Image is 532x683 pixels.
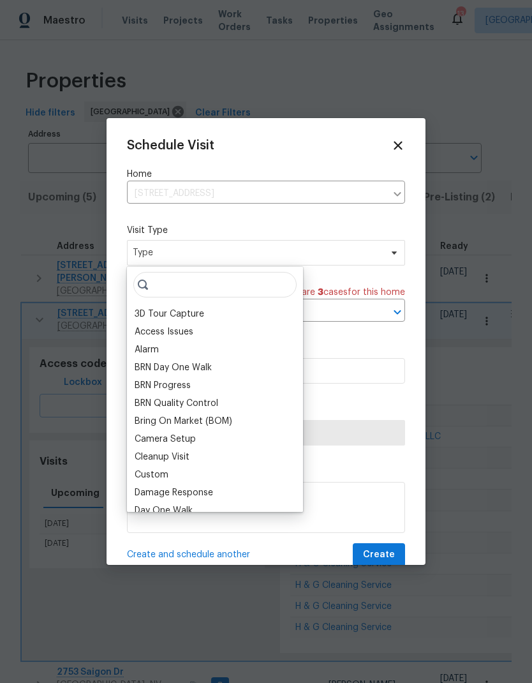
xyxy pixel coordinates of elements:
[127,224,405,237] label: Visit Type
[135,326,193,338] div: Access Issues
[135,343,159,356] div: Alarm
[135,361,212,374] div: BRN Day One Walk
[135,504,193,517] div: Day One Walk
[135,397,218,410] div: BRN Quality Control
[135,486,213,499] div: Damage Response
[388,303,406,321] button: Open
[135,433,196,446] div: Camera Setup
[135,308,204,320] div: 3D Tour Capture
[135,451,189,463] div: Cleanup Visit
[133,246,381,259] span: Type
[127,548,250,561] span: Create and schedule another
[135,469,168,481] div: Custom
[127,184,386,204] input: Enter in an address
[127,168,405,181] label: Home
[135,379,191,392] div: BRN Progress
[318,288,323,297] span: 3
[391,139,405,153] span: Close
[353,543,405,567] button: Create
[277,286,405,299] span: There are case s for this home
[135,415,232,428] div: Bring On Market (BOM)
[363,547,395,563] span: Create
[127,139,214,152] span: Schedule Visit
